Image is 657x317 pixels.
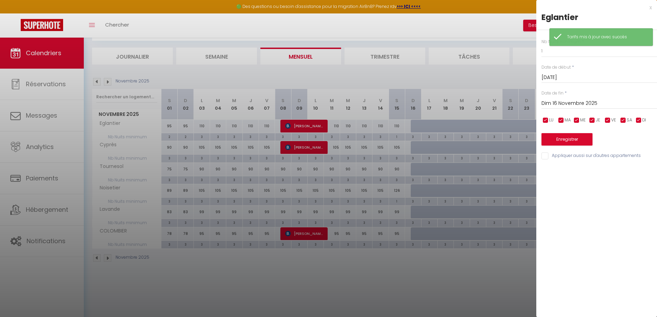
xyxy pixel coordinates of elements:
label: Date de début [541,64,571,71]
span: SA [627,117,632,123]
div: x [536,3,652,12]
label: Date de fin [541,90,564,97]
div: Tarifs mis à jour avec succès [567,34,646,40]
label: Nb Nuits minimum [541,39,581,45]
button: Enregistrer [541,133,593,146]
span: DI [642,117,646,123]
div: Eglantier [541,12,652,23]
span: VE [611,117,616,123]
span: LU [549,117,554,123]
span: MA [565,117,571,123]
span: ME [580,117,586,123]
span: JE [596,117,600,123]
